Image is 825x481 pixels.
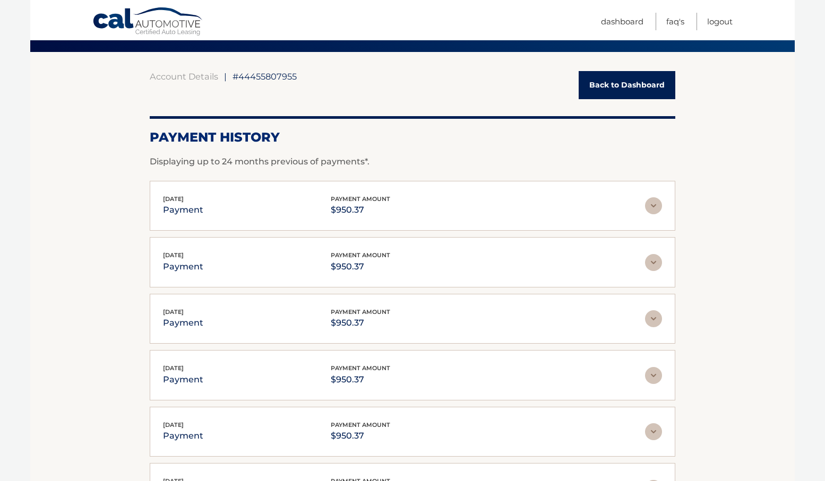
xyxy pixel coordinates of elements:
[224,71,227,82] span: |
[163,259,203,274] p: payment
[331,195,390,203] span: payment amount
[331,308,390,316] span: payment amount
[645,254,662,271] img: accordion-rest.svg
[645,197,662,214] img: accordion-rest.svg
[163,421,184,428] span: [DATE]
[163,316,203,330] p: payment
[331,364,390,372] span: payment amount
[163,308,184,316] span: [DATE]
[163,195,184,203] span: [DATE]
[601,13,643,30] a: Dashboard
[331,259,390,274] p: $950.37
[645,367,662,384] img: accordion-rest.svg
[163,428,203,443] p: payment
[331,421,390,428] span: payment amount
[163,372,203,387] p: payment
[645,310,662,327] img: accordion-rest.svg
[579,71,675,99] a: Back to Dashboard
[645,423,662,440] img: accordion-rest.svg
[92,7,204,38] a: Cal Automotive
[666,13,684,30] a: FAQ's
[707,13,733,30] a: Logout
[150,129,675,145] h2: Payment History
[331,316,390,330] p: $950.37
[150,155,675,168] p: Displaying up to 24 months previous of payments*.
[331,203,390,217] p: $950.37
[163,251,184,259] span: [DATE]
[163,364,184,372] span: [DATE]
[163,203,203,217] p: payment
[331,428,390,443] p: $950.37
[331,251,390,259] span: payment amount
[331,372,390,387] p: $950.37
[150,71,218,82] a: Account Details
[233,71,297,82] span: #44455807955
